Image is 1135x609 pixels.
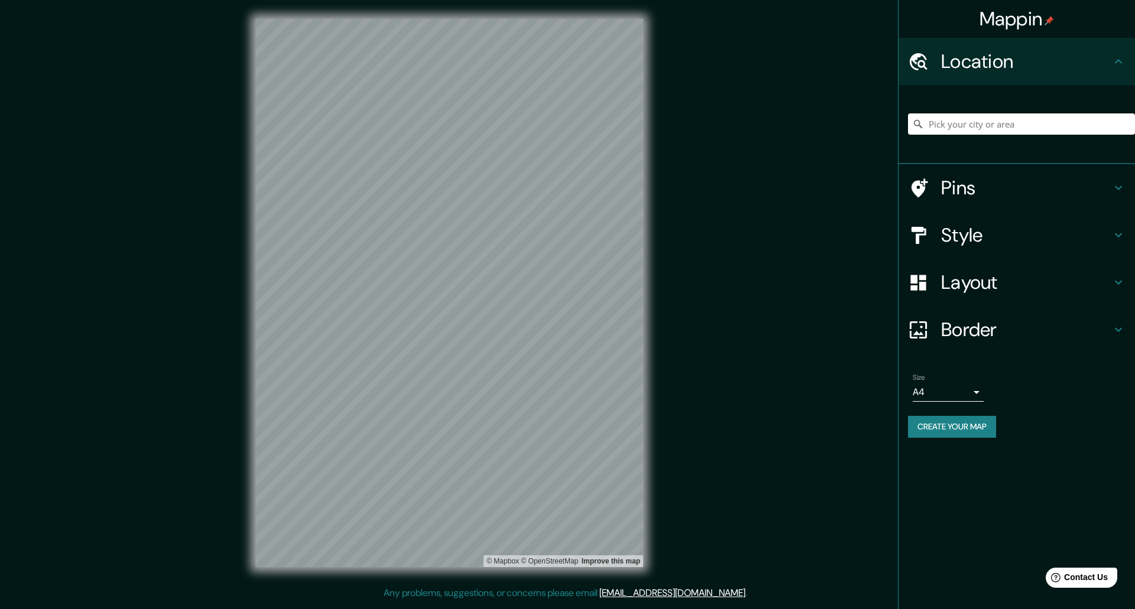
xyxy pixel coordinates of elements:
[941,271,1111,294] h4: Layout
[749,586,751,600] div: .
[487,557,519,565] a: Mapbox
[941,50,1111,73] h4: Location
[384,586,747,600] p: Any problems, suggestions, or concerns please email .
[1030,563,1122,596] iframe: Help widget launcher
[913,383,984,402] div: A4
[899,306,1135,353] div: Border
[899,259,1135,306] div: Layout
[1045,16,1054,25] img: pin-icon.png
[521,557,578,565] a: OpenStreetMap
[255,19,643,567] canvas: Map
[899,211,1135,259] div: Style
[899,164,1135,211] div: Pins
[582,557,640,565] a: Map feedback
[908,416,996,438] button: Create your map
[899,38,1135,85] div: Location
[599,587,745,599] a: [EMAIL_ADDRESS][DOMAIN_NAME]
[747,586,749,600] div: .
[941,318,1111,341] h4: Border
[913,373,925,383] label: Size
[941,223,1111,247] h4: Style
[980,7,1055,31] h4: Mappin
[941,176,1111,200] h4: Pins
[908,113,1135,135] input: Pick your city or area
